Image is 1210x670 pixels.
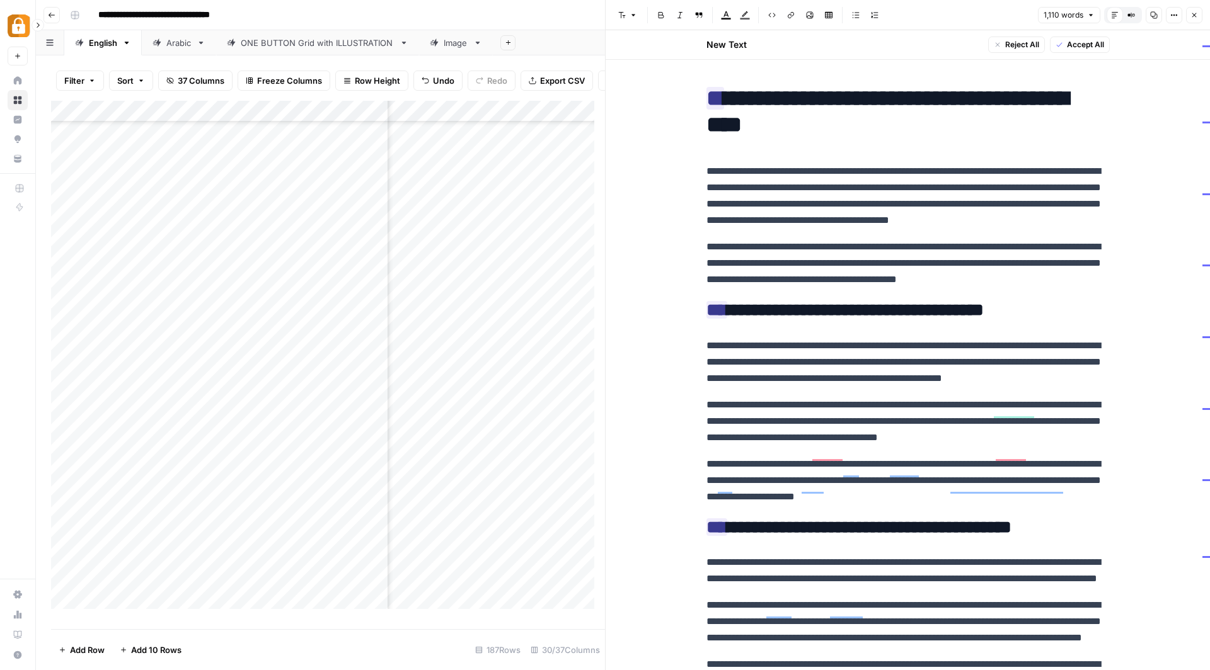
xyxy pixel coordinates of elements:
span: Accept All [1067,39,1104,50]
a: Opportunities [8,129,28,149]
a: Image [419,30,493,55]
button: Export CSV [521,71,593,91]
a: Your Data [8,149,28,169]
div: ONE BUTTON Grid with ILLUSTRATION [241,37,395,49]
button: Row Height [335,71,408,91]
button: Redo [468,71,516,91]
h2: New Text [706,38,747,51]
a: Insights [8,110,28,130]
button: 37 Columns [158,71,233,91]
span: Redo [487,74,507,87]
button: Add Row [51,640,112,660]
div: Arabic [166,37,192,49]
button: Undo [413,71,463,91]
img: Adzz Logo [8,14,30,37]
button: Filter [56,71,104,91]
button: Sort [109,71,153,91]
button: Reject All [988,37,1045,53]
button: 1,110 words [1038,7,1100,23]
button: Add 10 Rows [112,640,189,660]
span: 37 Columns [178,74,224,87]
span: Add Row [70,644,105,656]
a: English [64,30,142,55]
span: Export CSV [540,74,585,87]
button: Accept All [1050,37,1110,53]
a: ONE BUTTON Grid with ILLUSTRATION [216,30,419,55]
span: Add 10 Rows [131,644,181,656]
a: Browse [8,90,28,110]
div: Image [444,37,468,49]
a: Usage [8,605,28,625]
div: 30/37 Columns [526,640,605,660]
span: Filter [64,74,84,87]
div: English [89,37,117,49]
a: Settings [8,584,28,605]
span: Freeze Columns [257,74,322,87]
button: Freeze Columns [238,71,330,91]
a: Home [8,71,28,91]
span: Undo [433,74,454,87]
span: Reject All [1005,39,1039,50]
span: 1,110 words [1044,9,1083,21]
span: Sort [117,74,134,87]
span: Row Height [355,74,400,87]
button: Workspace: Adzz [8,10,28,42]
a: Arabic [142,30,216,55]
button: Help + Support [8,645,28,665]
a: Learning Hub [8,625,28,645]
div: 187 Rows [470,640,526,660]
